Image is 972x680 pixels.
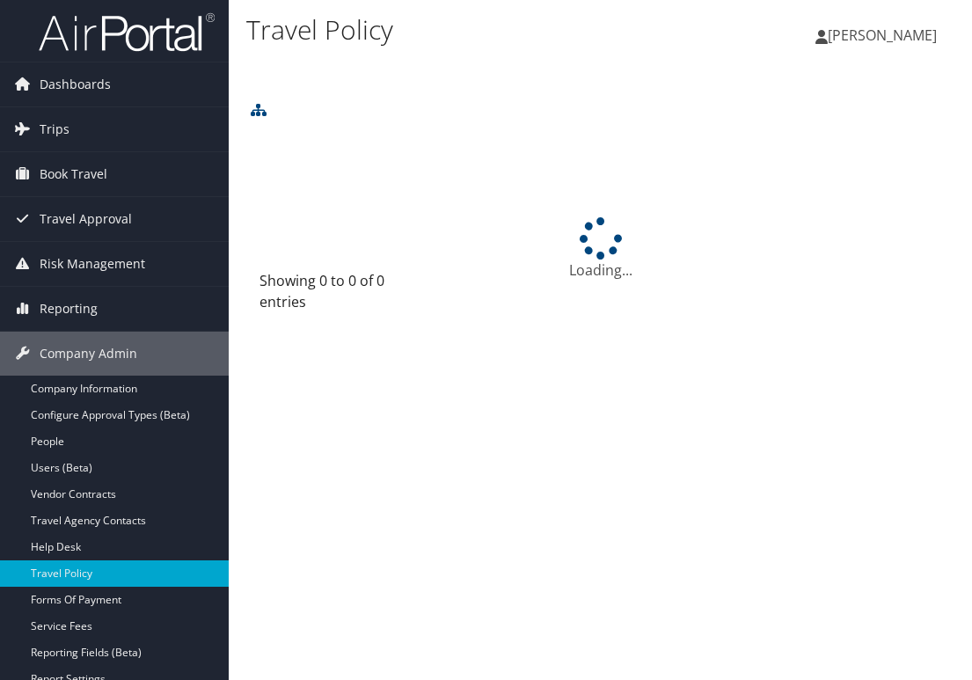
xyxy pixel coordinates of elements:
span: Company Admin [40,332,137,376]
a: [PERSON_NAME] [815,9,954,62]
span: Reporting [40,287,98,331]
span: Dashboards [40,62,111,106]
img: airportal-logo.png [39,11,215,53]
h1: Travel Policy [246,11,719,48]
div: Showing 0 to 0 of 0 entries [259,270,410,321]
span: [PERSON_NAME] [828,26,937,45]
span: Risk Management [40,242,145,286]
div: Loading... [246,217,954,281]
span: Travel Approval [40,197,132,241]
span: Trips [40,107,69,151]
span: Book Travel [40,152,107,196]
